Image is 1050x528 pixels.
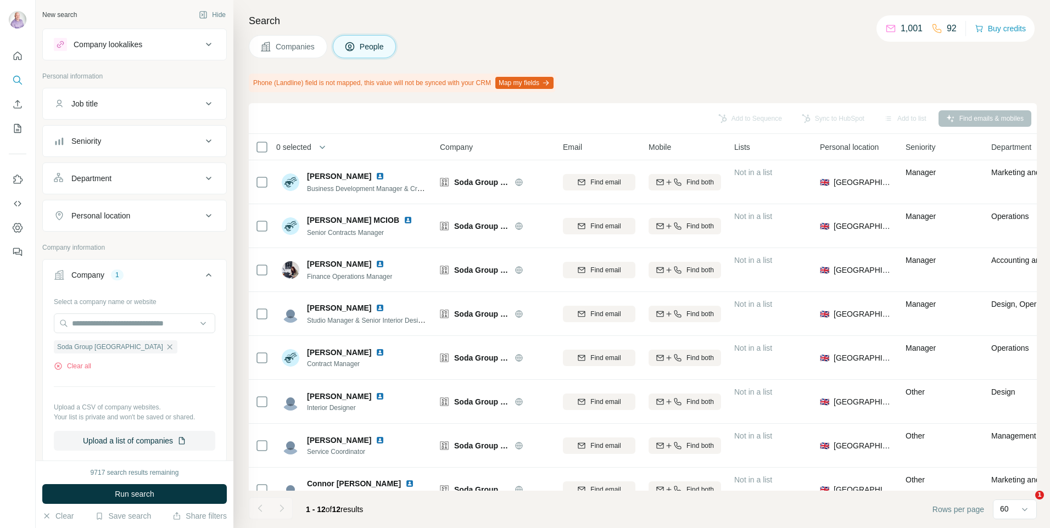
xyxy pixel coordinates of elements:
button: My lists [9,119,26,138]
button: Clear [42,510,74,521]
span: Find both [686,397,714,407]
button: Company lookalikes [43,31,226,58]
span: 0 selected [276,142,311,153]
span: Find email [590,485,621,495]
span: of [326,505,332,514]
img: Avatar [282,261,299,279]
button: Seniority [43,128,226,154]
span: Companies [276,41,316,52]
span: Connor [PERSON_NAME] [307,478,401,489]
p: 92 [947,22,957,35]
span: Manager [906,256,936,265]
span: Run search [115,488,154,499]
img: Avatar [9,11,26,29]
span: Find both [686,265,714,275]
span: Contract Manager [307,359,389,369]
span: Soda Group [GEOGRAPHIC_DATA] [454,396,509,407]
span: Finance Operations Manager [307,273,392,280]
span: [PERSON_NAME] [307,391,371,402]
img: Logo of Soda Group UK [440,222,449,231]
button: Find email [563,174,635,190]
button: Map my fields [495,77,554,89]
button: Enrich CSV [9,94,26,114]
img: LinkedIn logo [405,479,414,488]
span: Operations [991,344,1029,352]
iframe: Intercom live chat [1013,491,1039,517]
button: Upload a list of companies [54,431,215,451]
span: Mobile [649,142,671,153]
p: Personal information [42,71,227,81]
span: Find email [590,265,621,275]
span: [PERSON_NAME] [307,435,371,446]
img: LinkedIn logo [376,348,384,357]
span: Senior Contracts Manager [307,229,384,237]
div: 9717 search results remaining [91,468,179,478]
button: Find both [649,481,721,498]
span: Not in a list [734,300,772,308]
span: Soda Group [GEOGRAPHIC_DATA] [454,352,509,363]
button: Find both [649,306,721,322]
span: Design [991,387,1015,396]
button: Find email [563,481,635,498]
button: Find email [563,218,635,234]
span: Find email [590,309,621,319]
span: 🇬🇧 [820,221,829,232]
span: Lists [734,142,750,153]
span: Find both [686,485,714,495]
span: results [306,505,363,514]
span: Soda Group [GEOGRAPHIC_DATA] [57,342,163,352]
span: Find both [686,221,714,231]
span: [PERSON_NAME] [307,259,371,269]
button: Share filters [172,510,227,521]
span: 1 - 12 [306,505,326,514]
span: Other [906,475,925,484]
button: Find email [563,394,635,410]
span: Operations [991,212,1029,221]
span: [PERSON_NAME] [307,171,371,182]
button: Use Surfe on LinkedIn [9,170,26,189]
button: Find both [649,262,721,278]
span: Studio Manager & Senior Interior Designer [307,316,431,324]
span: Find email [590,397,621,407]
span: Personal location [820,142,879,153]
span: Rows per page [932,504,984,515]
img: LinkedIn logo [376,392,384,401]
img: Avatar [282,393,299,411]
img: LinkedIn logo [376,260,384,268]
span: Company [440,142,473,153]
span: Business Development Manager & Creative Lead [307,184,451,193]
span: Soda Group [GEOGRAPHIC_DATA] [454,484,509,495]
span: Find email [590,353,621,363]
span: Not in a list [734,344,772,352]
button: Find email [563,262,635,278]
span: Find both [686,177,714,187]
span: Service Coordinator [307,447,389,457]
img: Avatar [282,349,299,367]
img: Logo of Soda Group UK [440,310,449,318]
img: Logo of Soda Group UK [440,266,449,274]
div: 1 [111,270,124,280]
span: People [360,41,385,52]
span: [PERSON_NAME] [307,347,371,358]
button: Dashboard [9,218,26,238]
span: Soda Group [GEOGRAPHIC_DATA] [454,221,509,232]
div: Seniority [71,136,101,147]
span: Interior Designer [307,403,389,413]
span: Manager [906,344,936,352]
img: Avatar [282,173,299,191]
button: Find both [649,174,721,190]
span: 12 [332,505,341,514]
span: Find both [686,353,714,363]
span: 🇬🇧 [820,308,829,319]
button: Company1 [43,262,226,293]
span: [GEOGRAPHIC_DATA] [834,440,892,451]
span: [GEOGRAPHIC_DATA] [834,308,892,319]
span: Not in a list [734,387,772,396]
button: Use Surfe API [9,194,26,214]
span: Find email [590,221,621,231]
span: 🇬🇧 [820,177,829,188]
img: LinkedIn logo [376,172,384,181]
button: Clear all [54,361,91,371]
img: Avatar [282,217,299,235]
span: Soda Group [GEOGRAPHIC_DATA] [454,265,509,276]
